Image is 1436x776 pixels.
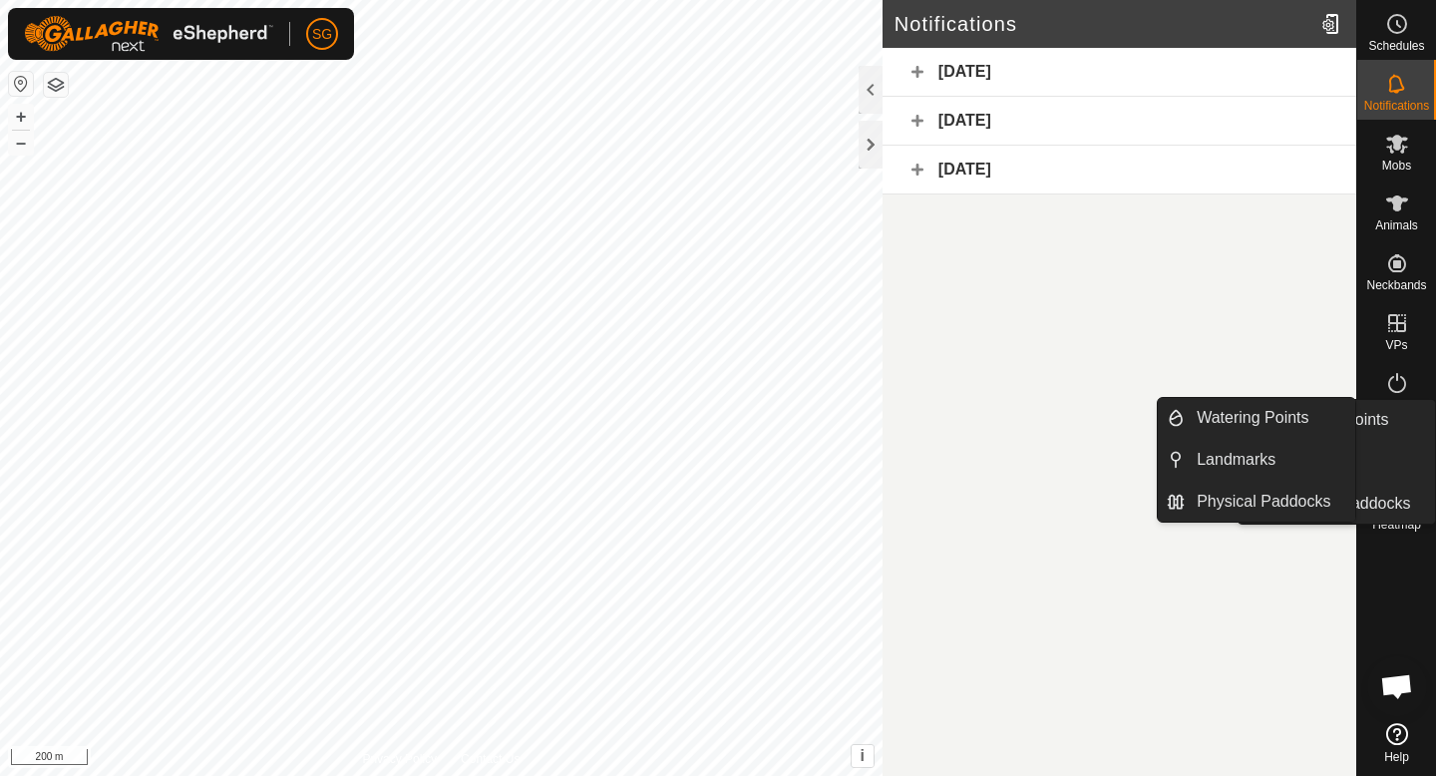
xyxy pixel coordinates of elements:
h2: Notifications [895,12,1313,36]
button: Map Layers [44,73,68,97]
a: Contact Us [461,750,520,768]
button: + [9,105,33,129]
img: Gallagher Logo [24,16,273,52]
a: Privacy Policy [362,750,437,768]
span: Physical Paddocks [1197,490,1330,514]
span: Watering Points [1197,406,1308,430]
span: Notifications [1364,100,1429,112]
div: [DATE] [883,48,1356,97]
div: [DATE] [883,146,1356,194]
a: Help [1357,715,1436,771]
span: Mobs [1382,160,1411,172]
li: Landmarks [1158,440,1355,480]
span: Schedules [1368,40,1424,52]
button: – [9,131,33,155]
a: Physical Paddocks [1185,482,1355,522]
span: VPs [1385,339,1407,351]
li: Physical Paddocks [1158,482,1355,522]
button: Reset Map [9,72,33,96]
span: SG [312,24,332,45]
span: Landmarks [1197,448,1275,472]
div: Open chat [1367,656,1427,716]
span: Heatmap [1372,519,1421,531]
div: [DATE] [883,97,1356,146]
span: Help [1384,751,1409,763]
span: Neckbands [1366,279,1426,291]
span: i [861,747,865,764]
li: Watering Points [1158,398,1355,438]
a: Watering Points [1185,398,1355,438]
a: Landmarks [1185,440,1355,480]
button: i [852,745,874,767]
span: Animals [1375,219,1418,231]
